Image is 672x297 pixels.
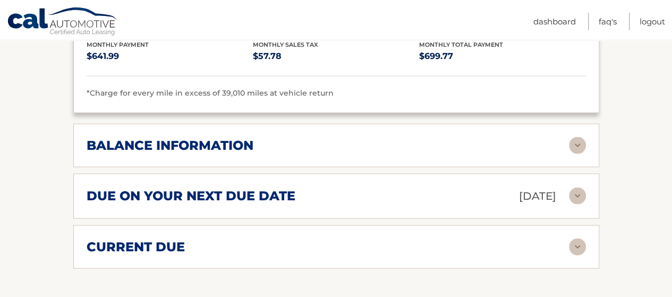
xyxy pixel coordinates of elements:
[419,49,585,64] p: $699.77
[569,137,586,154] img: accordion-rest.svg
[87,138,253,154] h2: balance information
[87,41,149,48] span: Monthly Payment
[87,88,334,98] span: *Charge for every mile in excess of 39,010 miles at vehicle return
[533,13,576,30] a: Dashboard
[419,41,503,48] span: Monthly Total Payment
[87,239,185,255] h2: current due
[7,7,118,38] a: Cal Automotive
[253,41,318,48] span: Monthly Sales Tax
[640,13,665,30] a: Logout
[87,188,295,204] h2: due on your next due date
[569,188,586,205] img: accordion-rest.svg
[569,239,586,256] img: accordion-rest.svg
[599,13,617,30] a: FAQ's
[87,49,253,64] p: $641.99
[519,187,556,206] p: [DATE]
[253,49,419,64] p: $57.78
